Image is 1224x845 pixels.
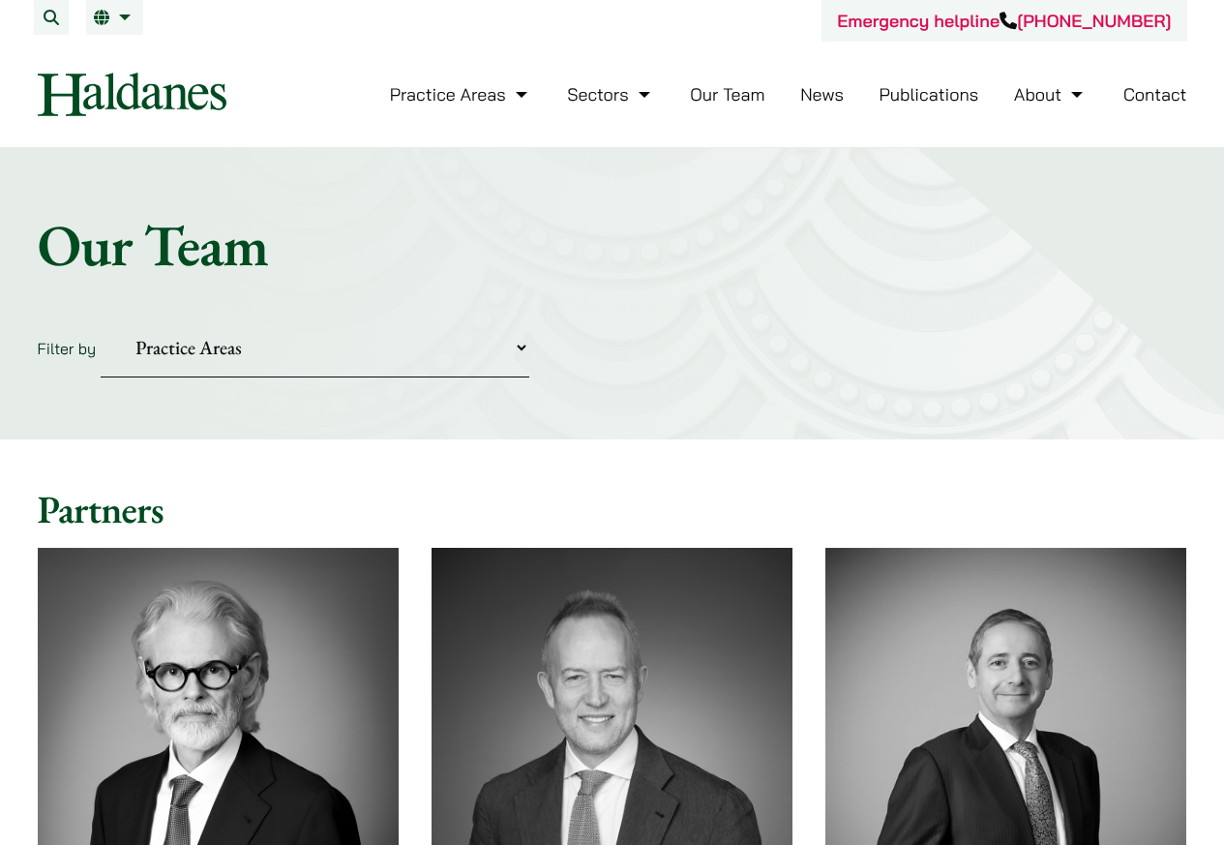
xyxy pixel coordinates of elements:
a: Sectors [567,83,654,106]
a: About [1014,83,1088,106]
a: Our Team [690,83,764,106]
a: News [800,83,844,106]
a: Practice Areas [390,83,532,106]
h2: Partners [38,486,1187,532]
a: Emergency helpline[PHONE_NUMBER] [837,10,1171,32]
a: Contact [1123,83,1187,106]
label: Filter by [38,339,97,358]
a: Publications [880,83,979,106]
img: Logo of Haldanes [38,73,226,116]
h1: Our Team [38,210,1187,280]
a: EN [94,10,135,25]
